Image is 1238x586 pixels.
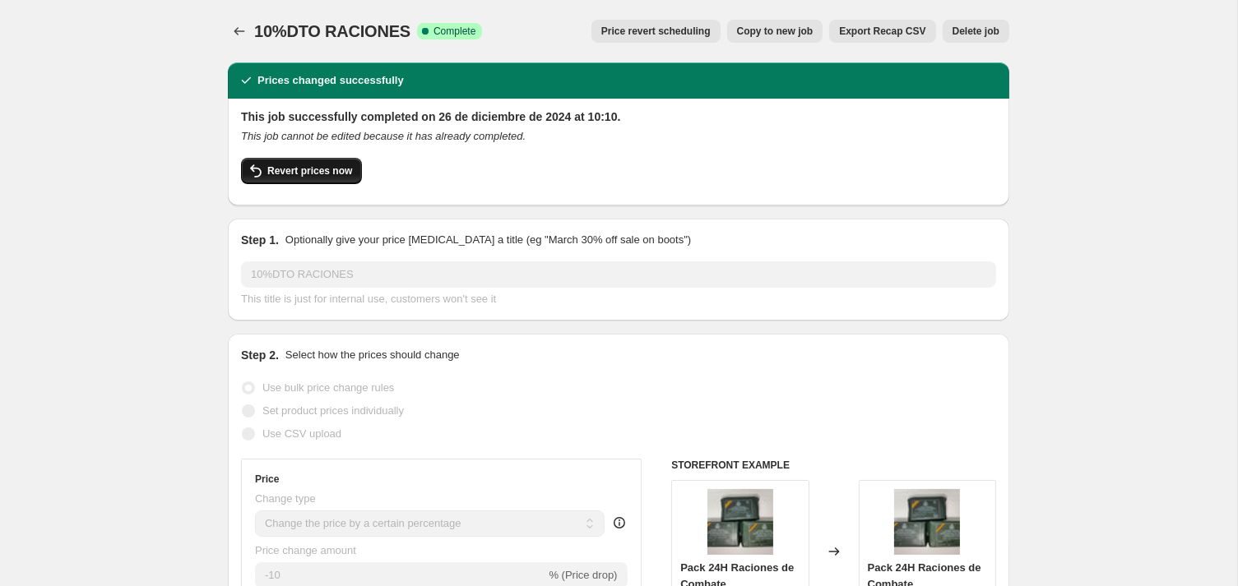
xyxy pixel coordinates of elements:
[254,22,410,40] span: 10%DTO RACIONES
[671,459,996,472] h6: STOREFRONT EXAMPLE
[737,25,814,38] span: Copy to new job
[262,427,341,440] span: Use CSV upload
[241,108,996,125] h2: This job successfully completed on 26 de diciembre de 2024 at 10:10.
[255,473,279,486] h3: Price
[611,514,628,531] div: help
[228,20,251,43] button: Price change jobs
[839,25,925,38] span: Export Recap CSV
[241,347,279,363] h2: Step 2.
[285,232,691,248] p: Optionally give your price [MEDICAL_DATA] a title (eg "March 30% off sale on boots")
[241,130,526,142] i: This job cannot be edited because it has already completed.
[257,72,404,89] h2: Prices changed successfully
[241,261,996,288] input: 30% off holiday sale
[943,20,1009,43] button: Delete job
[434,25,475,38] span: Complete
[255,544,356,556] span: Price change amount
[267,164,352,178] span: Revert prices now
[953,25,999,38] span: Delete job
[241,293,496,305] span: This title is just for internal use, customers won't see it
[255,492,316,505] span: Change type
[727,20,823,43] button: Copy to new job
[262,381,394,394] span: Use bulk price change rules
[241,158,362,184] button: Revert prices now
[829,20,935,43] button: Export Recap CSV
[894,489,960,555] img: PACK_80x.jpg
[707,489,773,555] img: PACK_80x.jpg
[601,25,711,38] span: Price revert scheduling
[285,347,460,363] p: Select how the prices should change
[591,20,721,43] button: Price revert scheduling
[262,404,404,417] span: Set product prices individually
[549,569,617,581] span: % (Price drop)
[241,232,279,248] h2: Step 1.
